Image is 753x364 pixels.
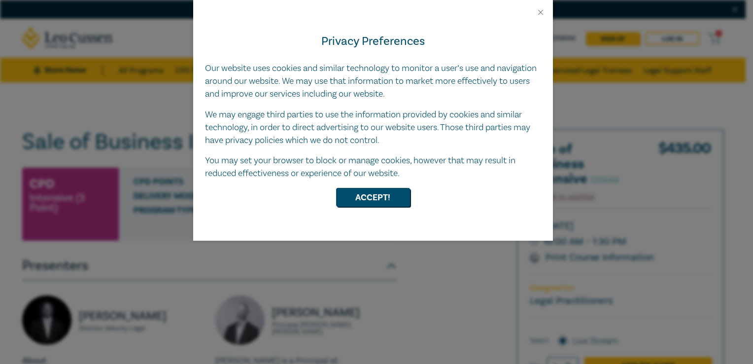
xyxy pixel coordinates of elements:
[205,109,541,147] p: We may engage third parties to use the information provided by cookies and similar technology, in...
[205,62,541,101] p: Our website uses cookies and similar technology to monitor a user’s use and navigation around our...
[336,188,410,207] button: Accept!
[205,154,541,180] p: You may set your browser to block or manage cookies, however that may result in reduced effective...
[536,8,545,17] button: Close
[205,33,541,50] h4: Privacy Preferences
